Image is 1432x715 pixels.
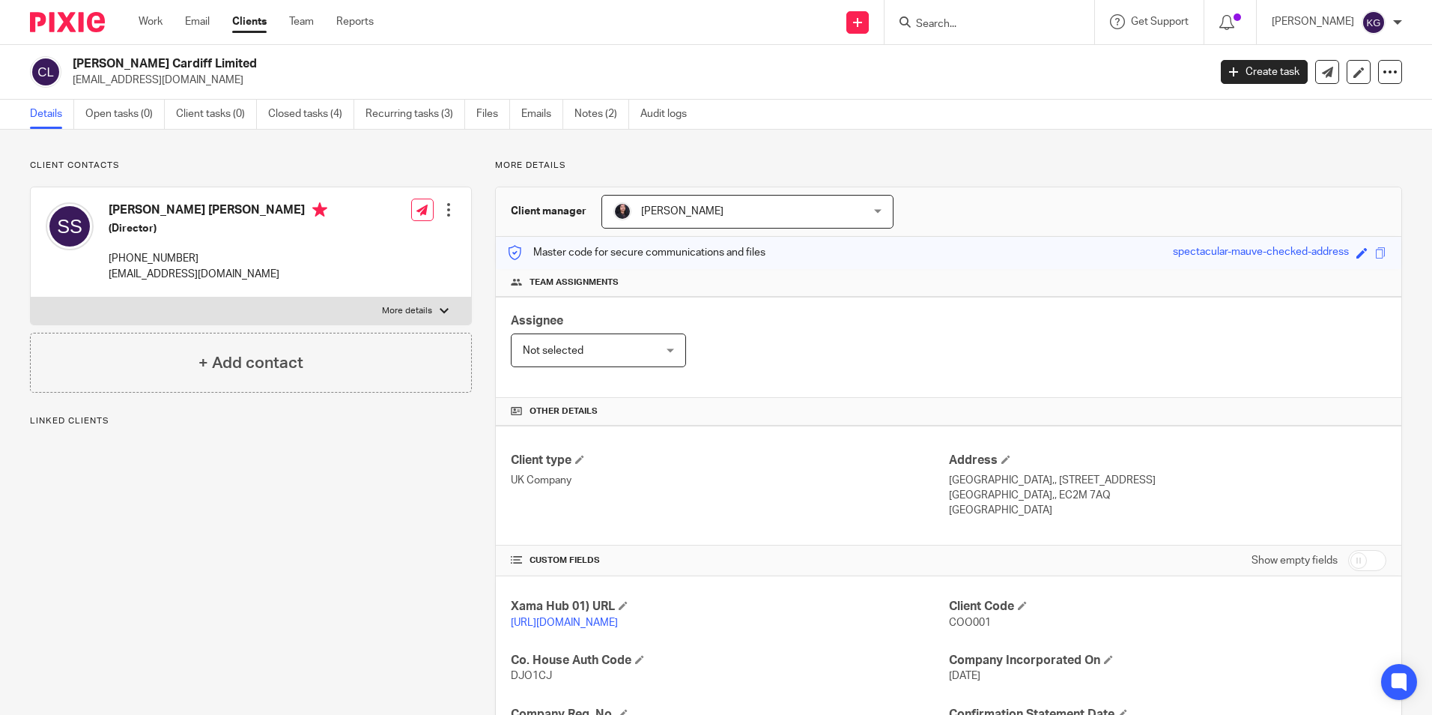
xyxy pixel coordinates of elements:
[382,305,432,317] p: More details
[1131,16,1189,27] span: Get Support
[511,599,948,615] h4: Xama Hub 01) URL
[914,18,1049,31] input: Search
[613,202,631,220] img: MicrosoftTeams-image.jfif
[198,352,303,375] h4: + Add contact
[289,14,314,29] a: Team
[640,100,698,129] a: Audit logs
[511,453,948,468] h4: Client type
[139,14,163,29] a: Work
[109,221,327,236] h5: (Director)
[511,618,618,628] a: [URL][DOMAIN_NAME]
[336,14,374,29] a: Reports
[109,267,327,282] p: [EMAIL_ADDRESS][DOMAIN_NAME]
[949,671,980,681] span: [DATE]
[949,653,1386,669] h4: Company Incorporated On
[511,555,948,567] h4: CUSTOM FIELDS
[949,503,1386,518] p: [GEOGRAPHIC_DATA]
[30,12,105,32] img: Pixie
[109,202,327,221] h4: [PERSON_NAME] [PERSON_NAME]
[949,618,991,628] span: COO001
[1221,60,1308,84] a: Create task
[109,251,327,266] p: [PHONE_NUMBER]
[30,415,472,427] p: Linked clients
[511,315,563,327] span: Assignee
[949,599,1386,615] h4: Client Code
[365,100,465,129] a: Recurring tasks (3)
[511,671,552,681] span: DJO1CJ
[521,100,563,129] a: Emails
[511,653,948,669] h4: Co. House Auth Code
[30,100,74,129] a: Details
[85,100,165,129] a: Open tasks (0)
[30,56,61,88] img: svg%3E
[476,100,510,129] a: Files
[530,405,598,417] span: Other details
[507,245,765,260] p: Master code for secure communications and files
[73,56,973,72] h2: [PERSON_NAME] Cardiff Limited
[46,202,94,250] img: svg%3E
[641,206,723,217] span: [PERSON_NAME]
[523,346,583,356] span: Not selected
[511,473,948,488] p: UK Company
[530,277,619,289] span: Team assignments
[232,14,267,29] a: Clients
[1173,244,1349,262] div: spectacular-mauve-checked-address
[312,202,327,217] i: Primary
[949,453,1386,468] h4: Address
[1362,10,1386,34] img: svg%3E
[176,100,257,129] a: Client tasks (0)
[574,100,629,129] a: Notes (2)
[495,160,1402,172] p: More details
[511,204,586,219] h3: Client manager
[1252,553,1338,568] label: Show empty fields
[73,73,1198,88] p: [EMAIL_ADDRESS][DOMAIN_NAME]
[268,100,354,129] a: Closed tasks (4)
[30,160,472,172] p: Client contacts
[949,473,1386,488] p: [GEOGRAPHIC_DATA],, [STREET_ADDRESS]
[949,488,1386,503] p: [GEOGRAPHIC_DATA],, EC2M 7AQ
[185,14,210,29] a: Email
[1272,14,1354,29] p: [PERSON_NAME]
